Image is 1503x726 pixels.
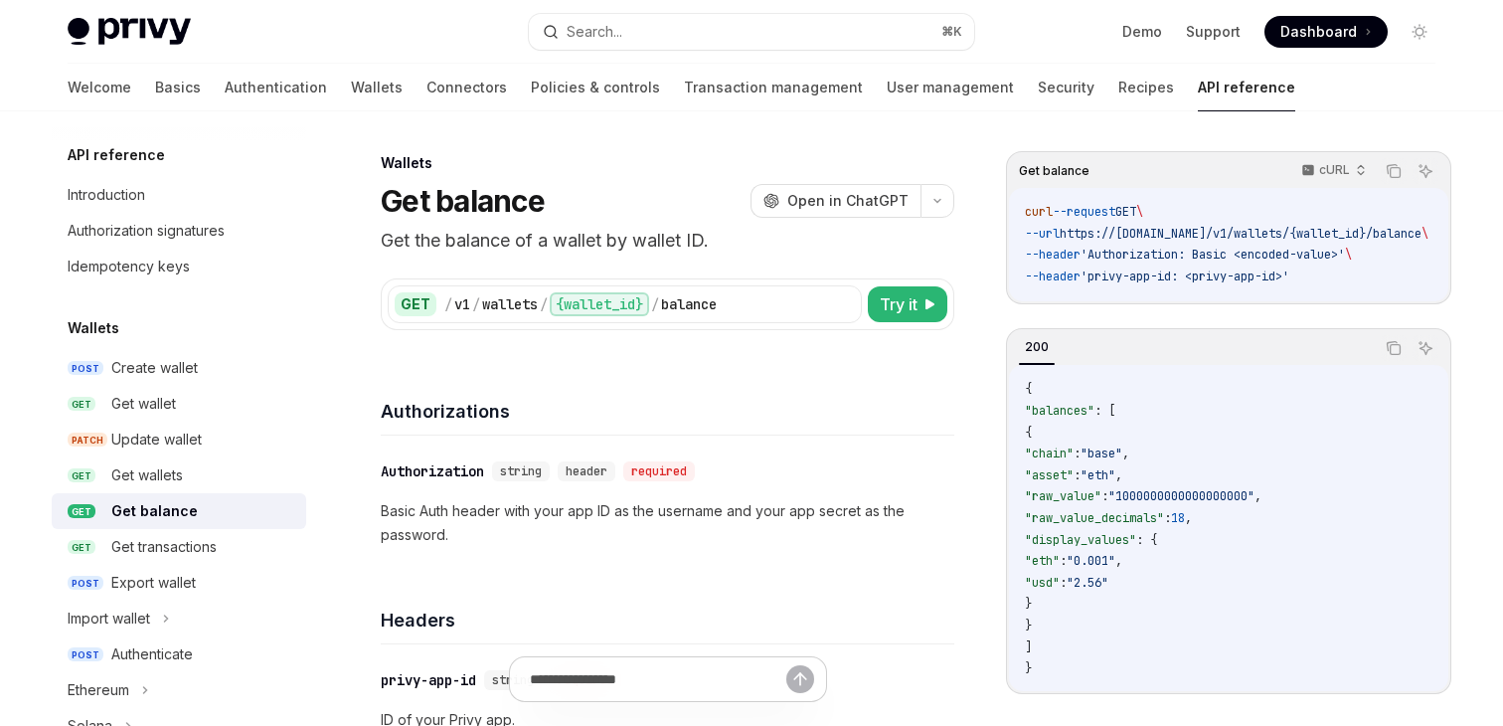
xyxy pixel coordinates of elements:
div: / [472,294,480,314]
span: : [1074,446,1081,461]
h4: Authorizations [381,398,954,425]
span: Try it [880,292,918,316]
span: GET [68,468,95,483]
div: Authorization signatures [68,219,225,243]
span: "raw_value" [1025,488,1101,504]
button: Toggle dark mode [1404,16,1435,48]
a: POSTAuthenticate [52,636,306,672]
a: Connectors [426,64,507,111]
button: Ask AI [1413,158,1438,184]
span: : [ [1094,403,1115,419]
div: Get wallets [111,463,183,487]
button: Search...⌘K [529,14,974,50]
span: "usd" [1025,575,1060,591]
div: required [623,461,695,481]
div: Introduction [68,183,145,207]
button: Try it [868,286,947,322]
span: "1000000000000000000" [1108,488,1254,504]
span: } [1025,660,1032,676]
span: GET [1115,204,1136,220]
div: Update wallet [111,428,202,452]
a: GETGet transactions [52,529,306,565]
div: Wallets [381,153,954,173]
a: PATCHUpdate wallet [52,422,306,457]
span: { [1025,381,1032,397]
a: API reference [1198,64,1295,111]
div: Get balance [111,499,198,523]
span: ] [1025,639,1032,655]
a: Introduction [52,177,306,213]
span: POST [68,647,103,662]
span: GET [68,504,95,519]
span: --header [1025,247,1081,263]
div: Get transactions [111,535,217,559]
span: "eth" [1081,467,1115,483]
div: Search... [567,20,622,44]
a: GETGet wallets [52,457,306,493]
span: : { [1136,532,1157,548]
span: : [1060,553,1067,569]
button: Copy the contents from the code block [1381,158,1407,184]
span: POST [68,576,103,591]
div: / [444,294,452,314]
span: , [1185,510,1192,526]
span: , [1115,467,1122,483]
span: } [1025,618,1032,634]
span: \ [1345,247,1352,263]
h5: API reference [68,143,165,167]
div: GET [395,292,436,316]
h5: Wallets [68,316,119,340]
span: : [1164,510,1171,526]
span: , [1254,488,1261,504]
span: POST [68,361,103,376]
span: : [1060,575,1067,591]
span: --header [1025,269,1081,284]
p: cURL [1319,162,1350,178]
span: Open in ChatGPT [787,191,909,211]
span: , [1115,553,1122,569]
a: Security [1038,64,1094,111]
div: Export wallet [111,571,196,595]
button: Send message [786,665,814,693]
div: Idempotency keys [68,255,190,278]
span: \ [1136,204,1143,220]
span: "chain" [1025,446,1074,461]
div: {wallet_id} [550,292,649,316]
span: PATCH [68,433,107,448]
div: Authenticate [111,642,193,666]
div: Ethereum [68,678,129,702]
span: "display_values" [1025,532,1136,548]
button: Copy the contents from the code block [1381,335,1407,361]
a: Wallets [351,64,403,111]
span: "0.001" [1067,553,1115,569]
span: string [500,463,542,479]
span: GET [68,397,95,412]
div: / [651,294,659,314]
span: "eth" [1025,553,1060,569]
span: curl [1025,204,1053,220]
span: "balances" [1025,403,1094,419]
p: Basic Auth header with your app ID as the username and your app secret as the password. [381,499,954,547]
img: light logo [68,18,191,46]
span: 'Authorization: Basic <encoded-value>' [1081,247,1345,263]
span: "2.56" [1067,575,1108,591]
span: 'privy-app-id: <privy-app-id>' [1081,269,1289,284]
a: Authorization signatures [52,213,306,249]
a: Recipes [1118,64,1174,111]
a: Policies & controls [531,64,660,111]
a: User management [887,64,1014,111]
a: Welcome [68,64,131,111]
button: Ask AI [1413,335,1438,361]
div: Get wallet [111,392,176,416]
span: "raw_value_decimals" [1025,510,1164,526]
div: / [540,294,548,314]
div: v1 [454,294,470,314]
span: ⌘ K [941,24,962,40]
span: Dashboard [1280,22,1357,42]
a: POSTExport wallet [52,565,306,601]
span: "base" [1081,446,1122,461]
span: : [1074,467,1081,483]
a: Idempotency keys [52,249,306,284]
span: Get balance [1019,163,1089,179]
h1: Get balance [381,183,545,219]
